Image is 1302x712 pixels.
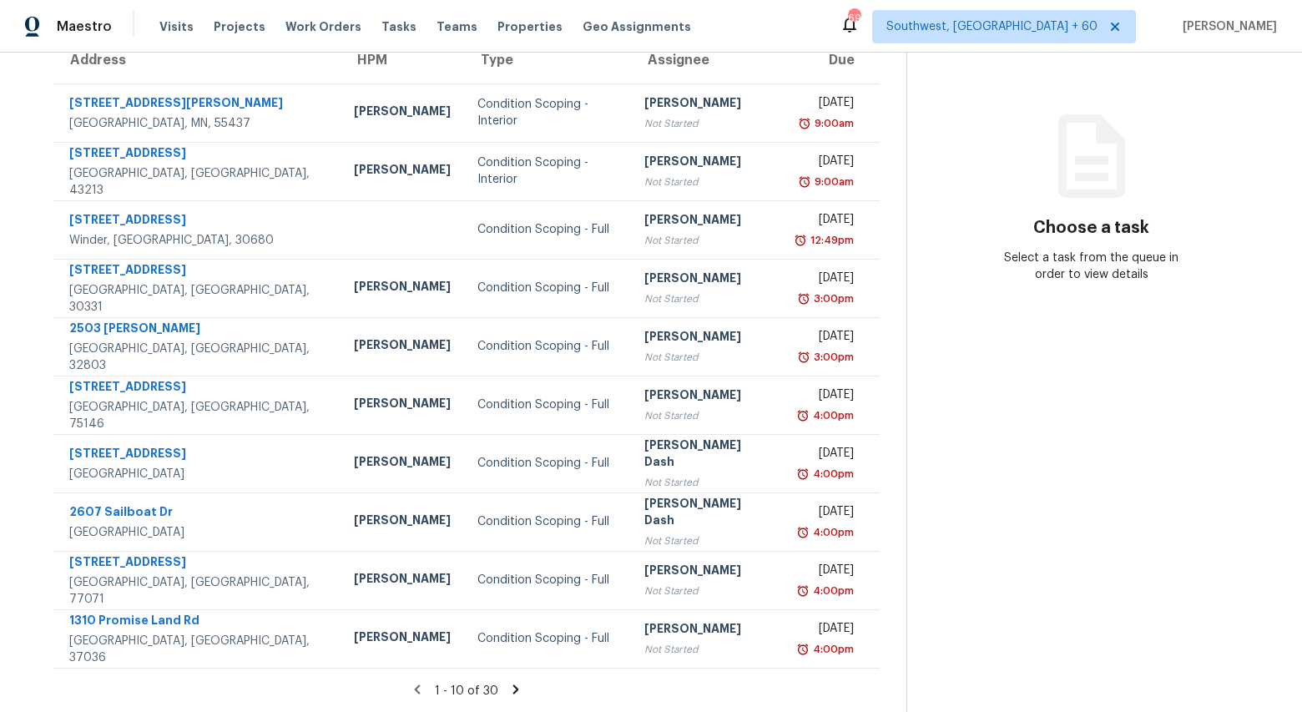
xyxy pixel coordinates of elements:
[341,37,464,83] th: HPM
[644,533,770,549] div: Not Started
[794,232,807,249] img: Overdue Alarm Icon
[644,583,770,599] div: Not Started
[644,290,770,307] div: Not Started
[795,211,854,232] div: [DATE]
[477,455,618,472] div: Condition Scoping - Full
[477,572,618,588] div: Condition Scoping - Full
[810,407,854,424] div: 4:00pm
[811,174,854,190] div: 9:00am
[477,154,618,188] div: Condition Scoping - Interior
[69,165,327,199] div: [GEOGRAPHIC_DATA], [GEOGRAPHIC_DATA], 43213
[69,633,327,666] div: [GEOGRAPHIC_DATA], [GEOGRAPHIC_DATA], 37036
[354,395,451,416] div: [PERSON_NAME]
[354,336,451,357] div: [PERSON_NAME]
[69,94,327,115] div: [STREET_ADDRESS][PERSON_NAME]
[795,620,854,641] div: [DATE]
[477,396,618,413] div: Condition Scoping - Full
[795,328,854,349] div: [DATE]
[644,232,770,249] div: Not Started
[644,115,770,132] div: Not Started
[69,445,327,466] div: [STREET_ADDRESS]
[810,466,854,482] div: 4:00pm
[69,261,327,282] div: [STREET_ADDRESS]
[796,407,810,424] img: Overdue Alarm Icon
[795,503,854,524] div: [DATE]
[848,10,860,27] div: 695
[797,349,810,366] img: Overdue Alarm Icon
[644,270,770,290] div: [PERSON_NAME]
[69,553,327,574] div: [STREET_ADDRESS]
[795,270,854,290] div: [DATE]
[69,524,327,541] div: [GEOGRAPHIC_DATA]
[644,328,770,349] div: [PERSON_NAME]
[644,211,770,232] div: [PERSON_NAME]
[477,96,618,129] div: Condition Scoping - Interior
[69,211,327,232] div: [STREET_ADDRESS]
[644,407,770,424] div: Not Started
[69,232,327,249] div: Winder, [GEOGRAPHIC_DATA], 30680
[354,278,451,299] div: [PERSON_NAME]
[644,641,770,658] div: Not Started
[477,280,618,296] div: Condition Scoping - Full
[354,161,451,182] div: [PERSON_NAME]
[644,386,770,407] div: [PERSON_NAME]
[69,144,327,165] div: [STREET_ADDRESS]
[999,250,1183,283] div: Select a task from the queue in order to view details
[1033,220,1149,236] h3: Choose a task
[69,115,327,132] div: [GEOGRAPHIC_DATA], MN, 55437
[798,174,811,190] img: Overdue Alarm Icon
[477,338,618,355] div: Condition Scoping - Full
[798,115,811,132] img: Overdue Alarm Icon
[797,290,810,307] img: Overdue Alarm Icon
[477,513,618,530] div: Condition Scoping - Full
[811,115,854,132] div: 9:00am
[354,629,451,649] div: [PERSON_NAME]
[583,18,691,35] span: Geo Assignments
[69,466,327,482] div: [GEOGRAPHIC_DATA]
[810,349,854,366] div: 3:00pm
[69,612,327,633] div: 1310 Promise Land Rd
[795,562,854,583] div: [DATE]
[795,386,854,407] div: [DATE]
[644,562,770,583] div: [PERSON_NAME]
[354,570,451,591] div: [PERSON_NAME]
[796,466,810,482] img: Overdue Alarm Icon
[497,18,563,35] span: Properties
[782,37,880,83] th: Due
[810,290,854,307] div: 3:00pm
[437,18,477,35] span: Teams
[354,103,451,124] div: [PERSON_NAME]
[795,153,854,174] div: [DATE]
[69,320,327,341] div: 2503 [PERSON_NAME]
[644,437,770,474] div: [PERSON_NAME] Dash
[886,18,1098,35] span: Southwest, [GEOGRAPHIC_DATA] + 60
[796,524,810,541] img: Overdue Alarm Icon
[354,453,451,474] div: [PERSON_NAME]
[644,153,770,174] div: [PERSON_NAME]
[69,282,327,316] div: [GEOGRAPHIC_DATA], [GEOGRAPHIC_DATA], 30331
[810,641,854,658] div: 4:00pm
[810,524,854,541] div: 4:00pm
[285,18,361,35] span: Work Orders
[57,18,112,35] span: Maestro
[644,495,770,533] div: [PERSON_NAME] Dash
[795,94,854,115] div: [DATE]
[644,349,770,366] div: Not Started
[159,18,194,35] span: Visits
[796,641,810,658] img: Overdue Alarm Icon
[477,221,618,238] div: Condition Scoping - Full
[644,94,770,115] div: [PERSON_NAME]
[53,37,341,83] th: Address
[796,583,810,599] img: Overdue Alarm Icon
[69,341,327,374] div: [GEOGRAPHIC_DATA], [GEOGRAPHIC_DATA], 32803
[1176,18,1277,35] span: [PERSON_NAME]
[644,474,770,491] div: Not Started
[214,18,265,35] span: Projects
[795,445,854,466] div: [DATE]
[69,503,327,524] div: 2607 Sailboat Dr
[807,232,854,249] div: 12:49pm
[435,685,498,697] span: 1 - 10 of 30
[381,21,416,33] span: Tasks
[477,630,618,647] div: Condition Scoping - Full
[810,583,854,599] div: 4:00pm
